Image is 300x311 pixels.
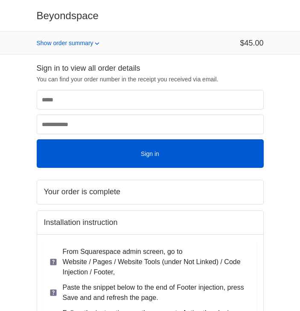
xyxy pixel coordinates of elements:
[44,218,256,227] h2: Installation instruction
[240,39,263,47] span: $45.00
[37,40,93,46] span: Show order summary
[63,282,251,303] p: Paste the snippet below to the end of Footer injection, press Save and and refresh the page.
[63,247,251,277] p: From Squarespace admin screen, go to Website / Pages / Website Tools (under Not Linked) / Code In...
[37,63,264,73] h2: Sign in to view all order details
[37,75,264,84] p: You can find your order number in the receipt you received via email.
[37,10,99,21] span: Beyondspace
[44,187,256,197] h2: Your order is complete
[37,139,264,168] button: Sign in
